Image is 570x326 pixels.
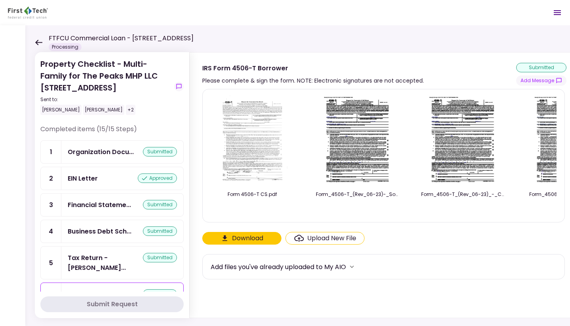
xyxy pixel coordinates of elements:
[346,261,358,273] button: more
[40,105,82,115] div: [PERSON_NAME]
[68,173,98,183] div: EIN Letter
[68,253,143,273] div: Tax Return - Borrower
[49,34,194,43] h1: FTFCU Commercial Loan - [STREET_ADDRESS]
[202,76,424,85] div: Please complete & sign the form. NOTE: Electronic signatures are not accepted.
[548,3,567,22] button: Open menu
[41,194,61,216] div: 3
[40,220,184,243] a: 4Business Debt Schedulesubmitted
[143,200,177,209] div: submitted
[41,283,61,305] div: 6
[143,289,177,299] div: submitted
[41,141,61,163] div: 1
[138,173,177,183] div: approved
[40,58,171,115] div: Property Checklist - Multi-Family for The Peaks MHP LLC [STREET_ADDRESS]
[516,75,566,86] button: show-messages
[83,105,124,115] div: [PERSON_NAME]
[40,246,184,279] a: 5Tax Return - Borrowersubmitted
[68,147,134,157] div: Organization Documents for Borrowing Entity
[211,262,346,272] div: Add files you've already uploaded to My AIO
[68,226,131,236] div: Business Debt Schedule
[316,191,399,198] div: Form_4506-T_(Rev_06-23)-_Sosa.pdf
[68,289,132,299] div: IRS Form 4506-T Borrower
[41,220,61,243] div: 4
[202,232,281,245] button: Click here to download the document
[40,167,184,190] a: 2EIN Letterapproved
[87,300,138,309] div: Submit Request
[40,296,184,312] button: Submit Request
[8,7,48,19] img: Partner icon
[202,63,424,73] div: IRS Form 4506-T Borrower
[40,193,184,217] a: 3Financial Statement - Borrowersubmitted
[41,167,61,190] div: 2
[143,147,177,156] div: submitted
[40,124,184,140] div: Completed items (15/15 Steps)
[40,140,184,164] a: 1Organization Documents for Borrowing Entitysubmitted
[40,283,184,306] a: 6IRS Form 4506-T Borrowersubmitted
[49,43,82,51] div: Processing
[126,105,135,115] div: +2
[68,200,131,210] div: Financial Statement - Borrower
[143,253,177,262] div: submitted
[41,247,61,279] div: 5
[143,226,177,236] div: submitted
[40,96,171,103] div: Sent to:
[285,232,365,245] span: Click here to upload the required document
[174,82,184,91] button: show-messages
[516,63,566,72] div: submitted
[211,191,294,198] div: Form 4506-T CS.pdf
[421,191,504,198] div: Form_4506-T_(Rev_06-23)_-_Cardinal.pdf
[307,234,356,243] div: Upload New File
